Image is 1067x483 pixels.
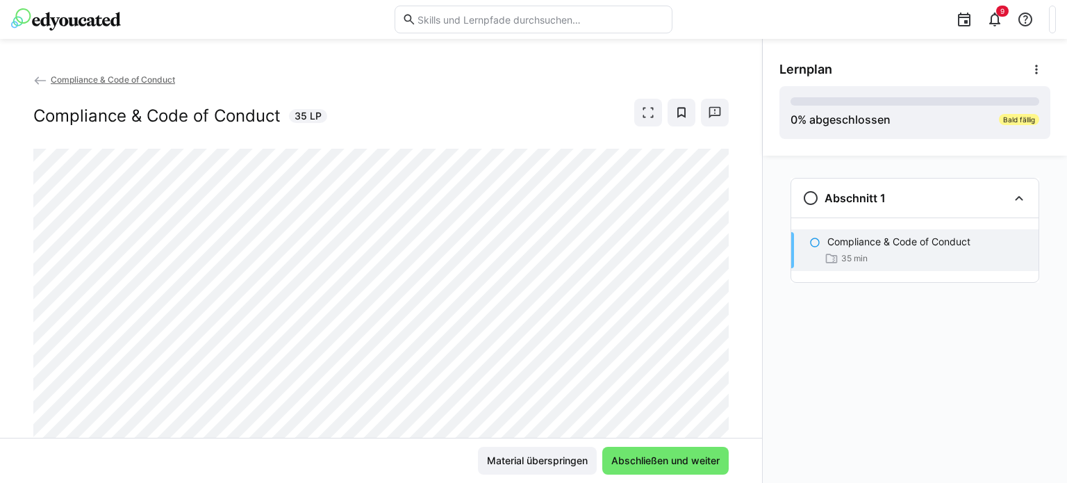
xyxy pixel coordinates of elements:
[999,114,1039,125] div: Bald fällig
[1000,7,1004,15] span: 9
[416,13,665,26] input: Skills und Lernpfade durchsuchen…
[51,74,175,85] span: Compliance & Code of Conduct
[825,191,886,205] h3: Abschnitt 1
[791,113,797,126] span: 0
[779,62,832,77] span: Lernplan
[485,454,590,468] span: Material überspringen
[295,109,322,123] span: 35 LP
[791,111,891,128] div: % abgeschlossen
[827,235,970,249] p: Compliance & Code of Conduct
[478,447,597,475] button: Material überspringen
[602,447,729,475] button: Abschließen und weiter
[33,106,281,126] h2: Compliance & Code of Conduct
[609,454,722,468] span: Abschließen und weiter
[33,74,175,85] a: Compliance & Code of Conduct
[841,253,868,264] span: 35 min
